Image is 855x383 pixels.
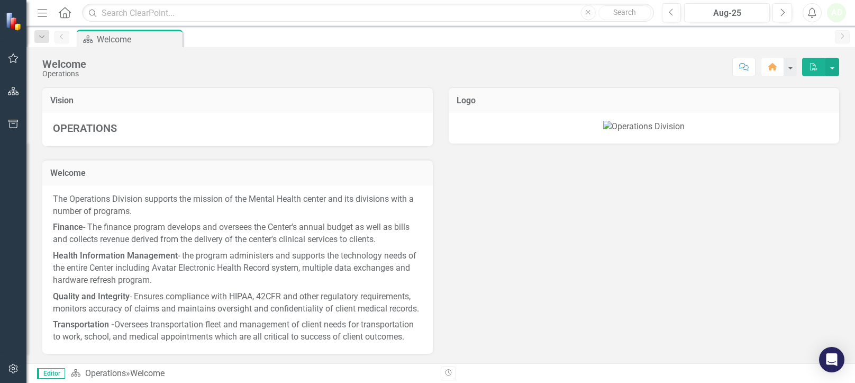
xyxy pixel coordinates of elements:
[819,347,844,372] div: Open Intercom Messenger
[53,319,114,329] strong: Transportation -
[50,96,425,105] h3: Vision
[5,12,24,30] img: ClearPoint Strategy
[53,289,422,317] p: - Ensures compliance with HIPAA, 42CFR and other regulatory requirements, monitors accuracy of cl...
[827,3,846,22] button: AD
[53,122,117,135] span: OPERATIONS
[82,4,653,22] input: Search ClearPoint...
[613,8,636,16] span: Search
[457,96,831,105] h3: Logo
[53,248,422,289] p: - the program administers and supports the technology needs of the entire Center including Avatar...
[50,168,425,178] h3: Welcome
[42,70,86,78] div: Operations
[53,193,422,220] p: The Operations Division supports the mission of the Mental Health center and its divisions with a...
[53,222,83,232] strong: Finance
[85,368,126,378] a: Operations
[684,3,770,22] button: Aug-25
[97,33,180,46] div: Welcome
[53,317,422,343] p: Oversees transportation fleet and management of client needs for transportation to work, school, ...
[598,5,651,20] button: Search
[688,7,766,20] div: Aug-25
[53,291,130,301] strong: Quality and Integrity
[42,58,86,70] div: Welcome
[53,219,422,248] p: - The finance program develops and oversees the Center's annual budget as well as bills and colle...
[130,368,165,378] div: Welcome
[53,251,178,261] strong: Health Information Management
[603,121,685,133] img: Operations Division
[37,368,65,379] span: Editor
[70,368,433,380] div: »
